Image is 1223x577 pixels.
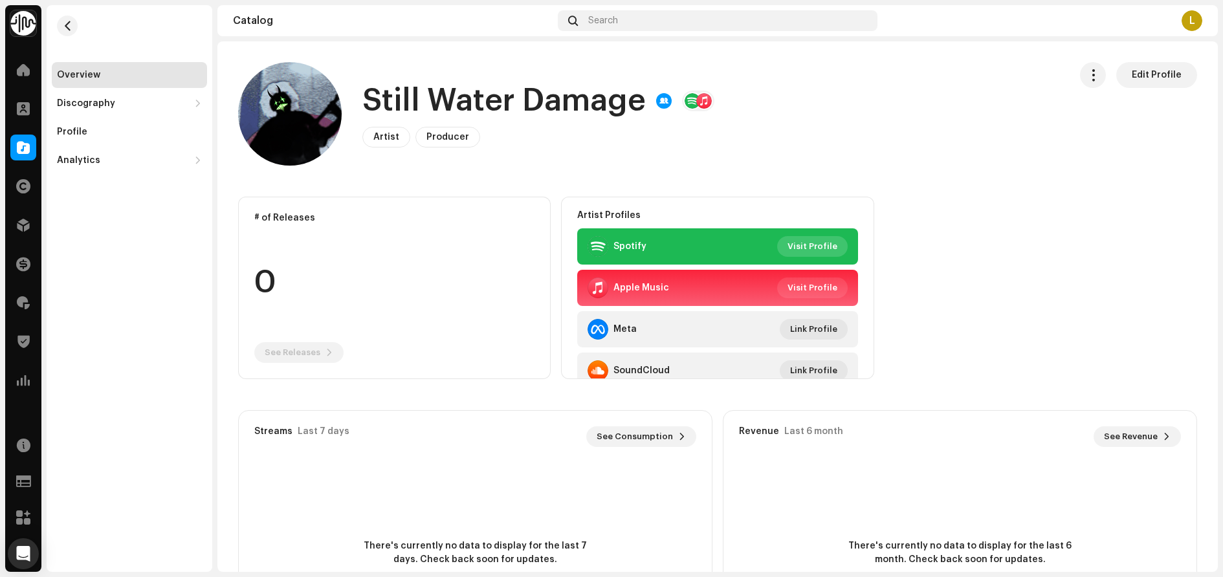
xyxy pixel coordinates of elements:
[597,424,673,450] span: See Consumption
[10,10,36,36] img: 0f74c21f-6d1c-4dbc-9196-dbddad53419e
[777,236,848,257] button: Visit Profile
[1132,62,1182,88] span: Edit Profile
[52,119,207,145] re-m-nav-item: Profile
[254,426,292,437] div: Streams
[780,360,848,381] button: Link Profile
[613,365,670,376] div: SoundCloud
[52,91,207,116] re-m-nav-dropdown: Discography
[298,426,349,437] div: Last 7 days
[57,98,115,109] div: Discography
[52,62,207,88] re-m-nav-item: Overview
[359,539,592,567] span: There's currently no data to display for the last 7 days. Check back soon for updates.
[790,358,837,384] span: Link Profile
[426,133,469,142] span: Producer
[57,127,87,137] div: Profile
[739,426,779,437] div: Revenue
[57,70,100,80] div: Overview
[788,275,837,301] span: Visit Profile
[362,80,646,122] h1: Still Water Damage
[777,278,848,298] button: Visit Profile
[238,62,342,166] img: 96a75f35-4d25-466c-8973-6a2a0cb60332
[577,210,641,221] strong: Artist Profiles
[780,319,848,340] button: Link Profile
[1094,426,1181,447] button: See Revenue
[784,426,843,437] div: Last 6 month
[788,234,837,259] span: Visit Profile
[1116,62,1197,88] button: Edit Profile
[8,538,39,569] div: Open Intercom Messenger
[373,133,399,142] span: Artist
[238,197,551,379] re-o-card-data: # of Releases
[613,283,669,293] div: Apple Music
[844,539,1077,567] span: There's currently no data to display for the last 6 month. Check back soon for updates.
[1182,10,1202,31] div: L
[1104,424,1158,450] span: See Revenue
[57,155,100,166] div: Analytics
[586,426,696,447] button: See Consumption
[233,16,553,26] div: Catalog
[52,147,207,173] re-m-nav-dropdown: Analytics
[588,16,618,26] span: Search
[613,241,646,252] div: Spotify
[613,324,637,334] div: Meta
[790,316,837,342] span: Link Profile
